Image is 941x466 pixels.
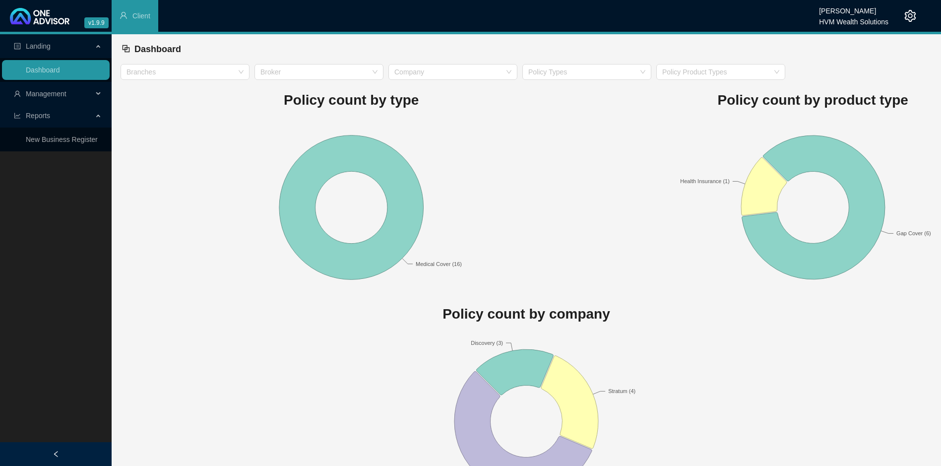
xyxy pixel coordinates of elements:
[120,11,127,19] span: user
[819,13,888,24] div: HVM Wealth Solutions
[10,8,69,24] img: 2df55531c6924b55f21c4cf5d4484680-logo-light.svg
[26,135,98,143] a: New Business Register
[14,90,21,97] span: user
[14,112,21,119] span: line-chart
[26,90,66,98] span: Management
[53,451,60,458] span: left
[122,44,130,53] span: block
[26,112,50,120] span: Reports
[819,2,888,13] div: [PERSON_NAME]
[896,230,931,236] text: Gap Cover (6)
[84,17,109,28] span: v1.9.9
[26,66,60,74] a: Dashboard
[132,12,150,20] span: Client
[680,178,730,184] text: Health Insurance (1)
[416,261,462,266] text: Medical Cover (16)
[26,42,51,50] span: Landing
[904,10,916,22] span: setting
[14,43,21,50] span: profile
[121,89,582,111] h1: Policy count by type
[608,388,635,394] text: Stratum (4)
[471,340,503,346] text: Discovery (3)
[134,44,181,54] span: Dashboard
[121,303,932,325] h1: Policy count by company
